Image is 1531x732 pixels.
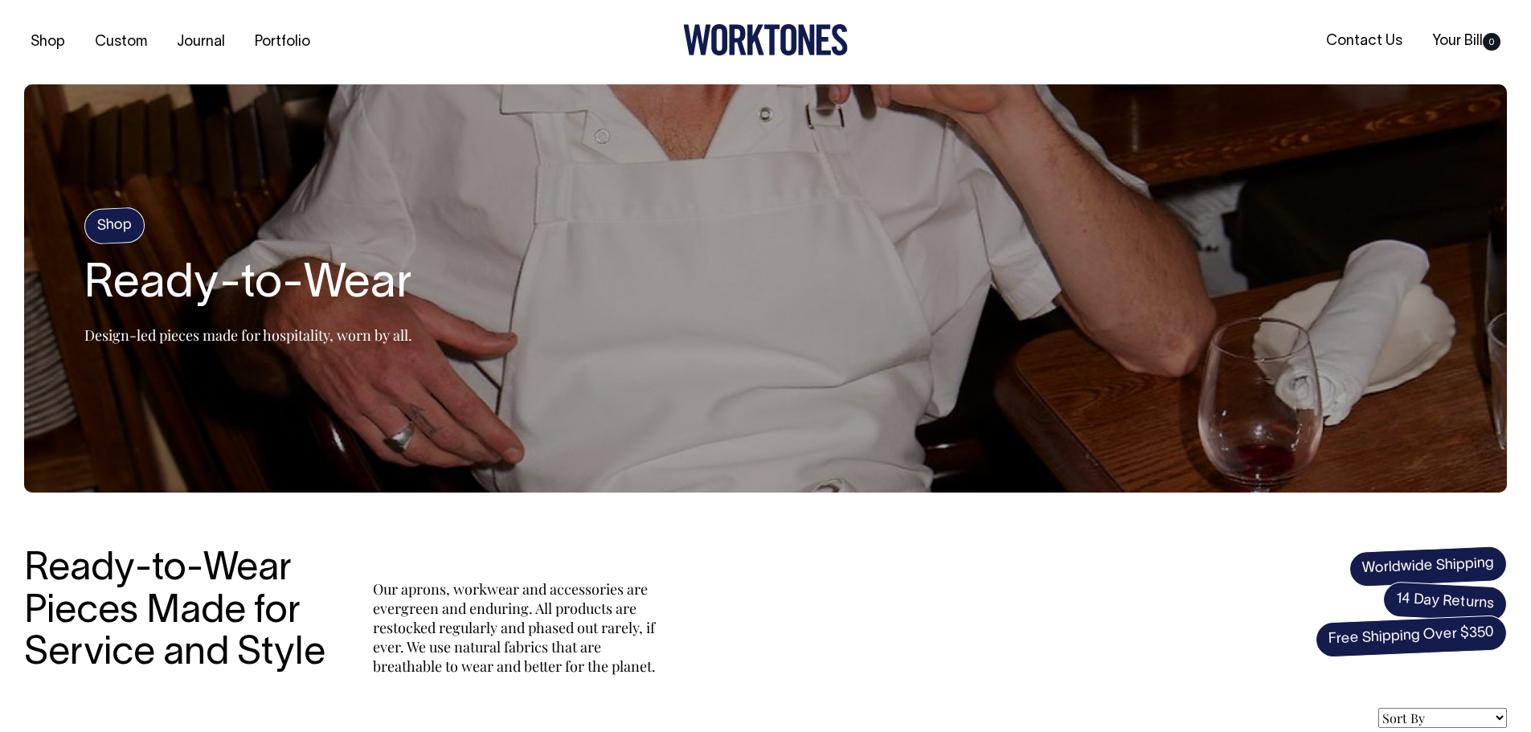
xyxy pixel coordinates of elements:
a: Custom [88,29,154,55]
a: Contact Us [1320,28,1409,55]
p: Design-led pieces made for hospitality, worn by all. [84,325,412,345]
a: Journal [170,29,231,55]
a: Shop [24,29,72,55]
span: 14 Day Returns [1382,581,1508,623]
h3: Ready-to-Wear Pieces Made for Service and Style [24,549,338,676]
h4: Shop [84,207,145,244]
span: Free Shipping Over $350 [1315,615,1508,658]
a: Portfolio [248,29,317,55]
p: Our aprons, workwear and accessories are evergreen and enduring. All products are restocked regul... [373,579,662,676]
h2: Ready-to-Wear [84,260,412,311]
a: Your Bill0 [1426,28,1507,55]
span: 0 [1483,33,1500,51]
span: Worldwide Shipping [1349,546,1508,587]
